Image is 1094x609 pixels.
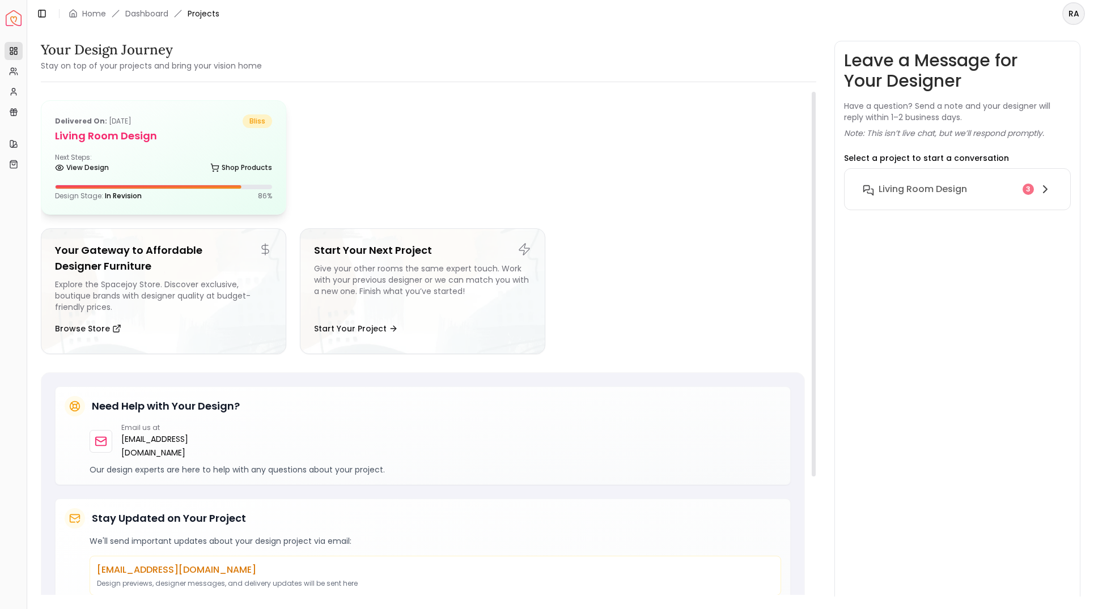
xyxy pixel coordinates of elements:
h5: Need Help with Your Design? [92,398,240,414]
button: Start Your Project [314,317,398,340]
p: Select a project to start a conversation [844,152,1009,164]
p: Our design experts are here to help with any questions about your project. [90,464,781,475]
nav: breadcrumb [69,8,219,19]
a: Spacejoy [6,10,22,26]
button: Living Room Design3 [854,178,1062,201]
p: [DATE] [55,114,132,128]
h3: Leave a Message for Your Designer [844,50,1071,91]
b: Delivered on: [55,116,107,126]
span: Projects [188,8,219,19]
h5: Stay Updated on Your Project [92,510,246,526]
span: RA [1063,3,1084,24]
a: View Design [55,160,109,176]
div: Next Steps: [55,153,272,176]
p: 86 % [258,191,272,201]
a: Start Your Next ProjectGive your other rooms the same expert touch. Work with your previous desig... [300,228,545,354]
div: Give your other rooms the same expert touch. Work with your previous designer or we can match you... [314,263,531,313]
h5: Your Gateway to Affordable Designer Furniture [55,242,272,274]
button: RA [1062,2,1085,25]
p: Design Stage: [55,191,142,201]
p: Note: This isn’t live chat, but we’ll respond promptly. [844,127,1044,139]
a: [EMAIL_ADDRESS][DOMAIN_NAME] [121,432,249,459]
p: Have a question? Send a note and your designer will reply within 1–2 business days. [844,100,1071,123]
a: Dashboard [125,8,168,19]
p: Email us at [121,423,249,432]
small: Stay on top of your projects and bring your vision home [41,60,262,71]
img: Spacejoy Logo [6,10,22,26]
h6: Living Room Design [879,182,967,196]
h3: Your Design Journey [41,41,262,59]
p: [EMAIL_ADDRESS][DOMAIN_NAME] [97,563,774,577]
a: Your Gateway to Affordable Designer FurnitureExplore the Spacejoy Store. Discover exclusive, bout... [41,228,286,354]
h5: Living Room Design [55,128,272,144]
p: Design previews, designer messages, and delivery updates will be sent here [97,579,774,588]
a: Home [82,8,106,19]
button: Browse Store [55,317,121,340]
div: Explore the Spacejoy Store. Discover exclusive, boutique brands with designer quality at budget-f... [55,279,272,313]
span: In Revision [105,191,142,201]
p: We'll send important updates about your design project via email: [90,535,781,547]
a: Shop Products [210,160,272,176]
span: bliss [243,114,272,128]
div: 3 [1023,184,1034,195]
h5: Start Your Next Project [314,242,531,258]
